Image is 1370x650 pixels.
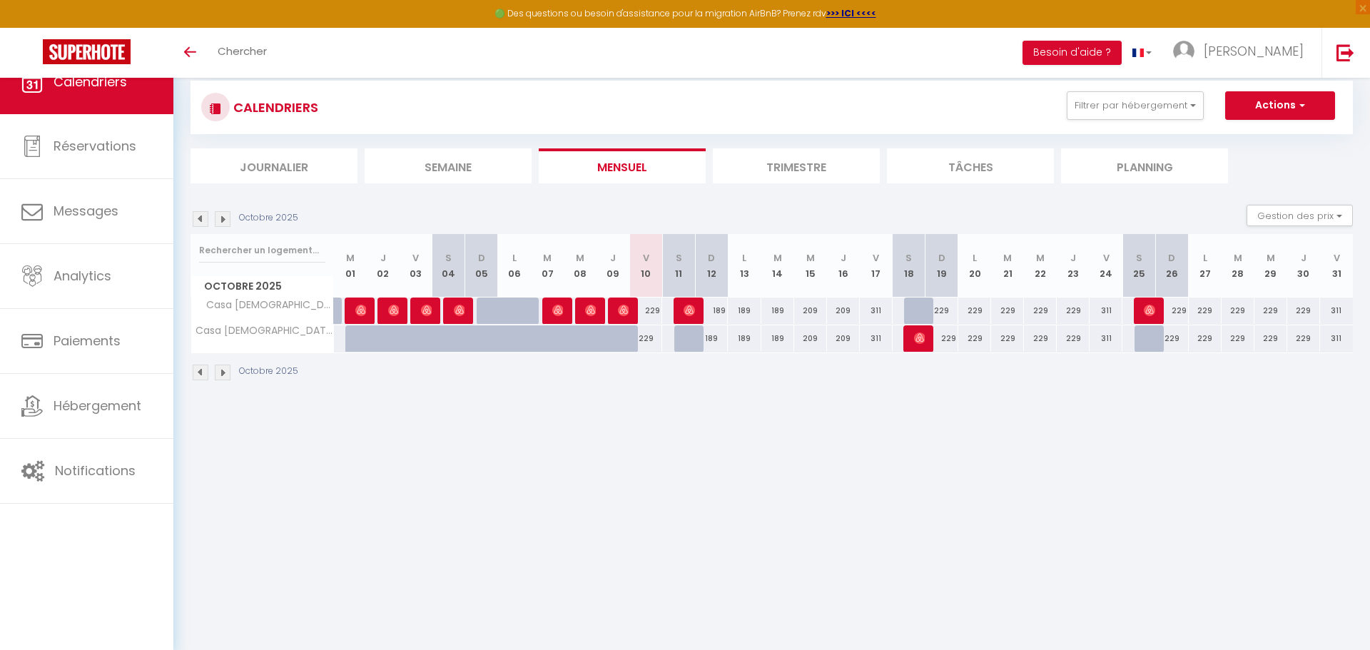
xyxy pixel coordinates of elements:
[958,234,991,298] th: 20
[539,148,706,183] li: Mensuel
[1003,251,1012,265] abbr: M
[512,251,517,265] abbr: L
[1024,298,1057,324] div: 229
[207,28,278,78] a: Chercher
[1234,251,1242,265] abbr: M
[728,234,761,298] th: 13
[239,211,298,225] p: Octobre 2025
[1155,325,1188,352] div: 229
[761,325,794,352] div: 189
[1090,298,1122,324] div: 311
[1222,234,1254,298] th: 28
[1173,41,1194,62] img: ...
[695,325,728,352] div: 189
[629,298,662,324] div: 229
[1267,251,1275,265] abbr: M
[388,297,399,324] span: [PERSON_NAME]
[742,251,746,265] abbr: L
[887,148,1054,183] li: Tâches
[43,39,131,64] img: Super Booking
[794,234,827,298] th: 15
[643,251,649,265] abbr: V
[794,325,827,352] div: 209
[1168,251,1175,265] abbr: D
[695,298,728,324] div: 189
[925,298,958,324] div: 229
[1122,234,1155,298] th: 25
[1067,91,1204,120] button: Filtrer par hébergement
[597,234,629,298] th: 09
[1222,325,1254,352] div: 229
[432,234,465,298] th: 04
[54,397,141,415] span: Hébergement
[1204,42,1304,60] span: [PERSON_NAME]
[841,251,846,265] abbr: J
[610,251,616,265] abbr: J
[826,7,876,19] a: >>> ICI <<<<
[346,251,355,265] abbr: M
[1103,251,1110,265] abbr: V
[1320,325,1353,352] div: 311
[191,276,333,297] span: Octobre 2025
[1189,234,1222,298] th: 27
[191,148,357,183] li: Journalier
[662,234,695,298] th: 11
[355,297,366,324] span: [PERSON_NAME]
[199,238,325,263] input: Rechercher un logement...
[55,462,136,479] span: Notifications
[1254,325,1287,352] div: 229
[925,234,958,298] th: 19
[728,325,761,352] div: 189
[1144,297,1155,324] span: [PERSON_NAME]
[193,298,336,313] span: Casa [DEMOGRAPHIC_DATA]ïWA
[1320,298,1353,324] div: 311
[728,298,761,324] div: 189
[676,251,682,265] abbr: S
[365,148,532,183] li: Semaine
[400,234,432,298] th: 03
[773,251,782,265] abbr: M
[1254,234,1287,298] th: 29
[564,234,597,298] th: 08
[1320,234,1353,298] th: 31
[1036,251,1045,265] abbr: M
[958,298,991,324] div: 229
[618,297,629,324] span: [PERSON_NAME]
[1024,234,1057,298] th: 22
[478,251,485,265] abbr: D
[334,234,367,298] th: 01
[860,325,893,352] div: 311
[543,251,552,265] abbr: M
[585,297,596,324] span: [PERSON_NAME]
[54,202,118,220] span: Messages
[1057,298,1090,324] div: 229
[938,251,945,265] abbr: D
[1189,325,1222,352] div: 229
[629,325,662,352] div: 229
[629,234,662,298] th: 10
[1225,91,1335,120] button: Actions
[860,298,893,324] div: 311
[1162,28,1321,78] a: ... [PERSON_NAME]
[925,325,958,352] div: 229
[1254,298,1287,324] div: 229
[684,297,694,324] span: [PERSON_NAME]
[367,234,400,298] th: 02
[531,234,564,298] th: 07
[893,234,925,298] th: 18
[860,234,893,298] th: 17
[708,251,715,265] abbr: D
[380,251,386,265] abbr: J
[827,234,860,298] th: 16
[1090,325,1122,352] div: 311
[991,234,1024,298] th: 21
[1023,41,1122,65] button: Besoin d'aide ?
[1287,234,1320,298] th: 30
[54,332,121,350] span: Paiements
[1057,234,1090,298] th: 23
[193,325,336,336] span: Casa [DEMOGRAPHIC_DATA]ïwa | Spa privatif & détente romantique
[991,298,1024,324] div: 229
[1287,298,1320,324] div: 229
[1155,298,1188,324] div: 229
[991,325,1024,352] div: 229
